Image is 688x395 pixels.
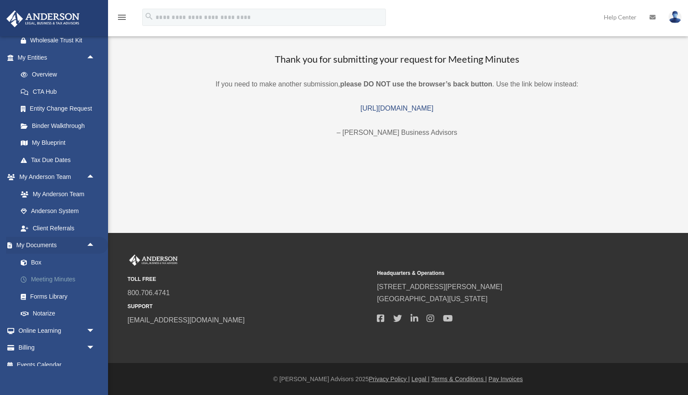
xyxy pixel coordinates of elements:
[12,288,108,305] a: Forms Library
[86,322,104,340] span: arrow_drop_down
[6,356,108,373] a: Events Calendar
[86,339,104,357] span: arrow_drop_down
[127,289,170,296] a: 800.706.4741
[117,53,677,66] h3: Thank you for submitting your request for Meeting Minutes
[377,283,502,290] a: [STREET_ADDRESS][PERSON_NAME]
[12,66,108,83] a: Overview
[12,117,108,134] a: Binder Walkthrough
[669,11,682,23] img: User Pic
[411,376,430,382] a: Legal |
[12,220,108,237] a: Client Referrals
[6,169,108,186] a: My Anderson Teamarrow_drop_up
[127,255,179,266] img: Anderson Advisors Platinum Portal
[86,49,104,67] span: arrow_drop_up
[4,10,82,27] img: Anderson Advisors Platinum Portal
[12,134,108,152] a: My Blueprint
[360,105,433,112] a: [URL][DOMAIN_NAME]
[127,275,371,284] small: TOLL FREE
[117,15,127,22] a: menu
[377,295,487,303] a: [GEOGRAPHIC_DATA][US_STATE]
[6,237,108,254] a: My Documentsarrow_drop_up
[12,32,108,49] a: Wholesale Trust Kit
[144,12,154,21] i: search
[127,302,371,311] small: SUPPORT
[117,12,127,22] i: menu
[108,374,688,385] div: © [PERSON_NAME] Advisors 2025
[12,185,108,203] a: My Anderson Team
[6,322,108,339] a: Online Learningarrow_drop_down
[12,305,108,322] a: Notarize
[369,376,410,382] a: Privacy Policy |
[6,339,108,357] a: Billingarrow_drop_down
[117,78,677,90] p: If you need to make another submission, . Use the link below instead:
[340,80,492,88] b: please DO NOT use the browser’s back button
[86,237,104,255] span: arrow_drop_up
[12,151,108,169] a: Tax Due Dates
[117,127,677,139] p: – [PERSON_NAME] Business Advisors
[377,269,620,278] small: Headquarters & Operations
[488,376,522,382] a: Pay Invoices
[30,35,97,46] div: Wholesale Trust Kit
[12,203,108,220] a: Anderson System
[127,316,245,324] a: [EMAIL_ADDRESS][DOMAIN_NAME]
[12,271,108,288] a: Meeting Minutes
[12,254,108,271] a: Box
[12,100,108,118] a: Entity Change Request
[431,376,487,382] a: Terms & Conditions |
[12,83,108,100] a: CTA Hub
[86,169,104,186] span: arrow_drop_up
[6,49,108,66] a: My Entitiesarrow_drop_up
